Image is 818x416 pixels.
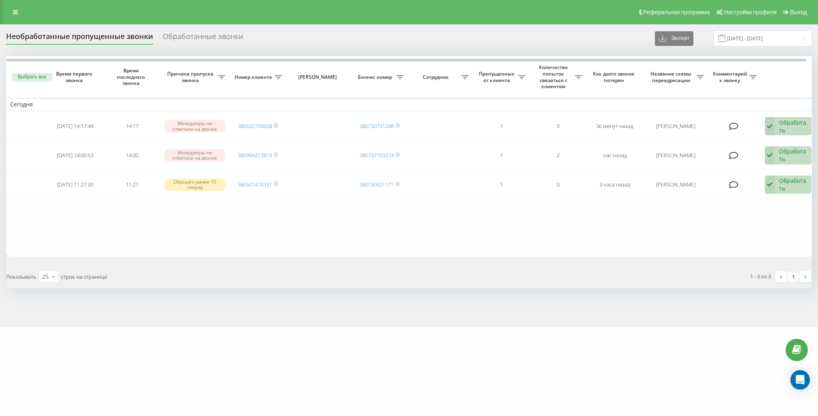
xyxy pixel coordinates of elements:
a: 380501476331 [238,181,272,188]
div: Обработать [779,119,807,134]
td: 1 [473,142,530,169]
span: Название схемы переадресации [647,71,697,83]
td: [DATE] 14:17:44 [47,113,103,140]
span: Причина пропуска звонка [164,71,218,83]
td: 0 [530,113,586,140]
span: строк на странице [61,273,107,280]
div: Сброшен ранее 10 секунд [164,178,225,191]
span: Как долго звонок потерян [593,71,637,83]
a: 1 [787,271,799,282]
td: 2 [530,142,586,169]
div: 1 - 3 из 3 [750,272,771,280]
td: 14:00 [103,142,160,169]
span: Реферальная программа [643,9,710,15]
span: [PERSON_NAME] [293,74,344,80]
td: 1 [473,171,530,198]
td: 14:17 [103,113,160,140]
span: Пропущенных от клиента [477,71,518,83]
span: Комментарий к звонку [712,71,749,83]
td: [DATE] 14:00:53 [47,142,103,169]
div: Необработанные пропущенные звонки [6,32,153,45]
td: 1 [473,113,530,140]
a: 380730921171 [359,181,394,188]
a: 380730731248 [359,122,394,130]
a: 380737103374 [359,152,394,159]
span: Сотрудник [412,74,461,80]
span: Время первого звонка [53,71,97,83]
td: 0 [530,171,586,198]
td: час назад [586,142,643,169]
span: Номер клиента [233,74,275,80]
div: Open Intercom Messenger [790,370,810,390]
div: Менеджеры не ответили на звонок [164,120,225,132]
td: Сегодня [6,98,818,110]
td: [DATE] 11:27:30 [47,171,103,198]
span: Время последнего звонка [110,67,154,87]
div: Обработанные звонки [163,32,243,45]
td: 3 часа назад [586,171,643,198]
span: Настройки профиля [724,9,777,15]
a: 380994217814 [238,152,272,159]
div: Обработать [779,147,807,163]
button: Экспорт [655,31,693,46]
span: Показывать [6,273,37,280]
span: Количество попыток связаться с клиентом [534,64,575,89]
span: Бизнес номер [355,74,396,80]
div: 25 [42,273,49,281]
td: [PERSON_NAME] [643,142,708,169]
button: Выбрать все [12,73,52,82]
td: [PERSON_NAME] [643,171,708,198]
a: 380632706658 [238,122,272,130]
div: Обработать [779,177,807,192]
td: 11:27 [103,171,160,198]
div: Менеджеры не ответили на звонок [164,149,225,161]
td: [PERSON_NAME] [643,113,708,140]
td: 36 минут назад [586,113,643,140]
span: Выход [790,9,807,15]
